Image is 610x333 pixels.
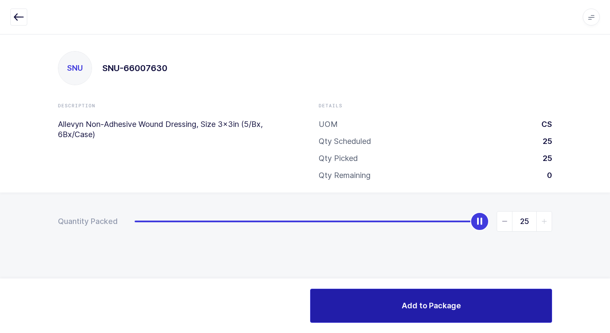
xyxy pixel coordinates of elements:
[58,102,291,109] div: Description
[319,170,371,181] div: Qty Remaining
[58,119,291,140] p: Allevyn Non-Adhesive Wound Dressing, Size 3x3in (5/Bx, 6Bx/Case)
[310,289,552,323] button: Add to Package
[536,153,552,164] div: 25
[540,170,552,181] div: 0
[319,119,338,129] div: UOM
[319,153,358,164] div: Qty Picked
[402,300,461,311] span: Add to Package
[58,216,118,227] div: Quantity Packed
[319,102,552,109] div: Details
[536,136,552,146] div: 25
[102,61,167,75] h1: SNU-66007630
[535,119,552,129] div: CS
[135,211,552,232] div: slider between 0 and 25
[58,52,92,85] div: SNU
[319,136,371,146] div: Qty Scheduled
